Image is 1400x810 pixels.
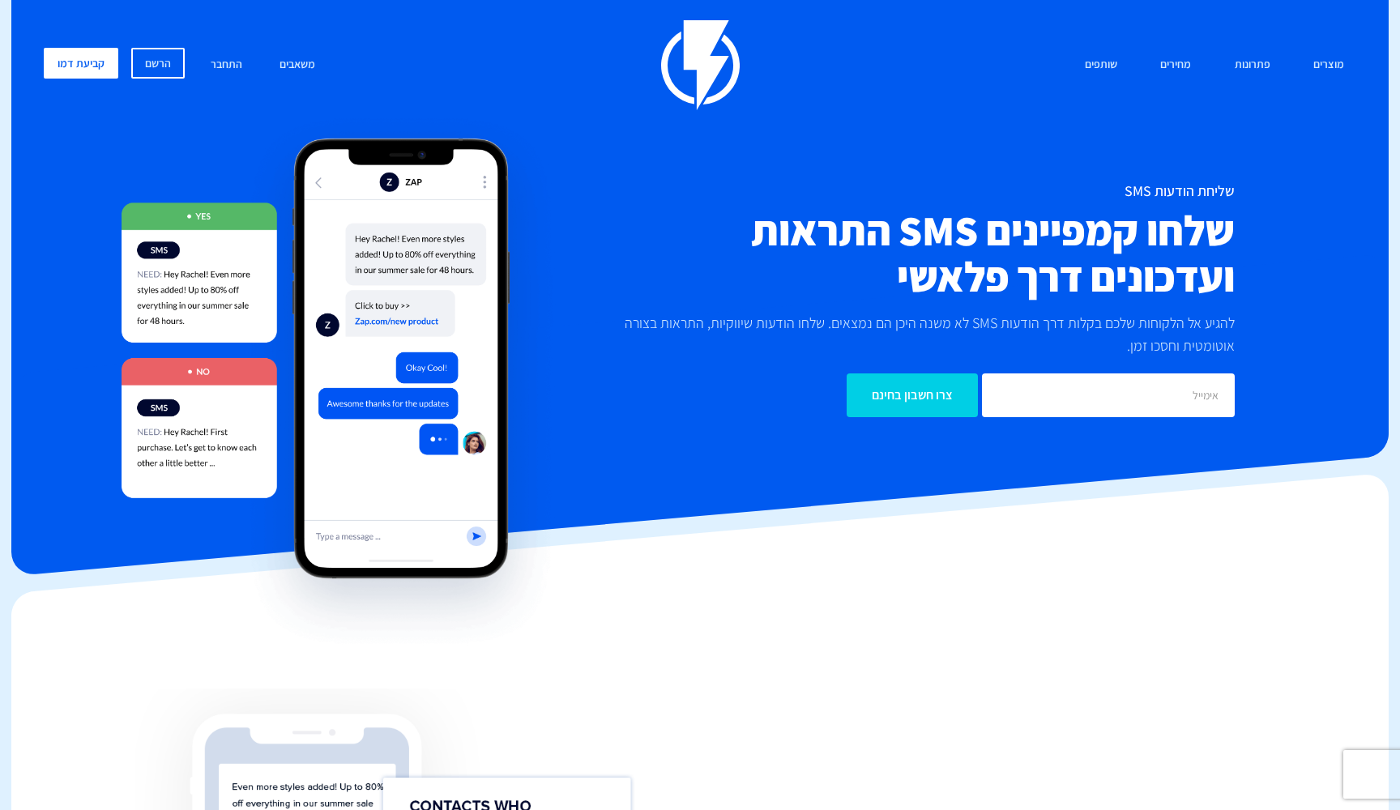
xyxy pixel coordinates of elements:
a: התחבר [198,48,254,83]
h1: שליחת הודעות SMS [603,183,1235,199]
a: מחירים [1148,48,1203,83]
a: קביעת דמו [44,48,118,79]
a: מוצרים [1301,48,1356,83]
h2: שלחו קמפיינים SMS התראות ועדכונים דרך פלאשי [603,207,1235,300]
input: צרו חשבון בחינם [847,373,978,417]
a: משאבים [267,48,327,83]
input: אימייל [982,373,1235,417]
a: הרשם [131,48,185,79]
a: שותפים [1073,48,1129,83]
a: פתרונות [1223,48,1283,83]
p: להגיע אל הלקוחות שלכם בקלות דרך הודעות SMS לא משנה היכן הם נמצאים. שלחו הודעות שיווקיות, התראות ב... [603,312,1235,357]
